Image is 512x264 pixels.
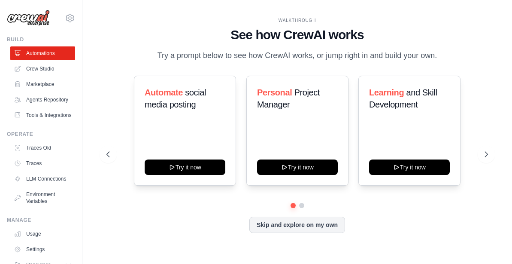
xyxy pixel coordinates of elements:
[7,10,50,26] img: Logo
[106,17,488,24] div: WALKTHROUGH
[10,108,75,122] a: Tools & Integrations
[10,141,75,155] a: Traces Old
[257,160,338,175] button: Try it now
[145,88,183,97] span: Automate
[10,227,75,241] a: Usage
[10,93,75,107] a: Agents Repository
[10,243,75,256] a: Settings
[257,88,292,97] span: Personal
[249,217,345,233] button: Skip and explore on my own
[10,46,75,60] a: Automations
[106,27,488,43] h1: See how CrewAI works
[7,217,75,224] div: Manage
[369,88,404,97] span: Learning
[145,160,225,175] button: Try it now
[153,49,442,62] p: Try a prompt below to see how CrewAI works, or jump right in and build your own.
[10,77,75,91] a: Marketplace
[369,160,450,175] button: Try it now
[7,36,75,43] div: Build
[10,187,75,208] a: Environment Variables
[10,157,75,170] a: Traces
[10,172,75,186] a: LLM Connections
[257,88,320,109] span: Project Manager
[7,131,75,138] div: Operate
[10,62,75,76] a: Crew Studio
